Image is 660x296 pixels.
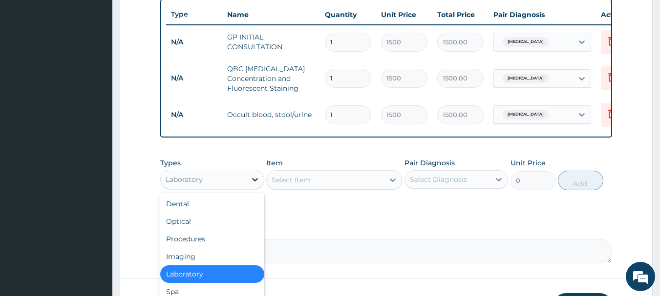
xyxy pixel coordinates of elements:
[160,195,264,213] div: Dental
[166,5,222,23] th: Type
[489,5,596,24] th: Pair Diagnosis
[410,175,467,184] div: Select Diagnosis
[51,55,164,67] div: Chat with us now
[222,27,320,57] td: GP INITIAL CONSULTATION
[511,158,546,168] label: Unit Price
[5,195,186,229] textarea: Type your message and hit 'Enter'
[503,110,549,119] span: [MEDICAL_DATA]
[166,69,222,87] td: N/A
[222,5,320,24] th: Name
[166,175,203,184] div: Laboratory
[222,105,320,124] td: Occult blood, stool/urine
[376,5,432,24] th: Unit Price
[432,5,489,24] th: Total Price
[558,171,603,190] button: Add
[320,5,376,24] th: Quantity
[160,159,181,167] label: Types
[503,37,549,47] span: [MEDICAL_DATA]
[166,106,222,124] td: N/A
[166,33,222,51] td: N/A
[272,175,311,185] div: Select Item
[160,265,264,283] div: Laboratory
[503,74,549,83] span: [MEDICAL_DATA]
[222,59,320,98] td: QBC [MEDICAL_DATA] Concentration and Fluorescent Staining
[596,5,645,24] th: Actions
[160,225,613,234] label: Comment
[160,248,264,265] div: Imaging
[160,5,184,28] div: Minimize live chat window
[405,158,455,168] label: Pair Diagnosis
[57,87,135,185] span: We're online!
[18,49,40,73] img: d_794563401_company_1708531726252_794563401
[160,230,264,248] div: Procedures
[160,213,264,230] div: Optical
[266,158,283,168] label: Item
